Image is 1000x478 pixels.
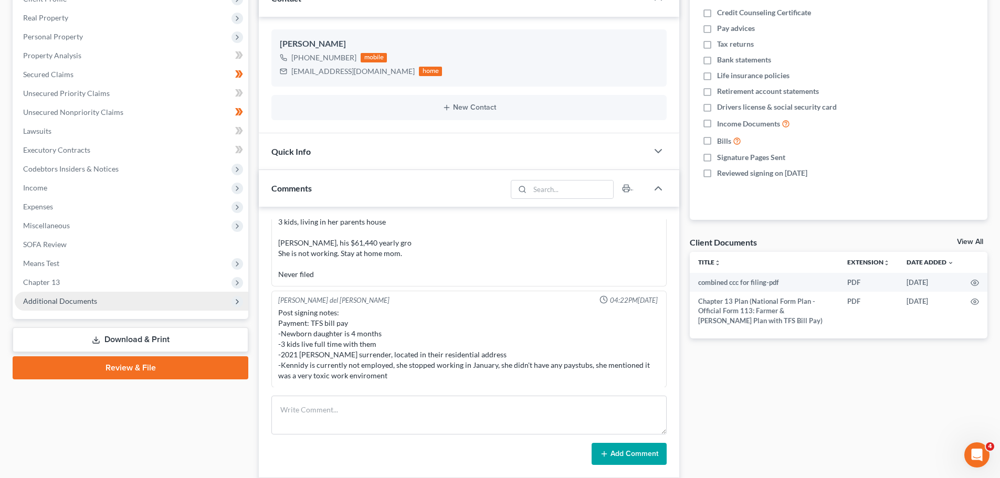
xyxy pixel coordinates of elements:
div: Post signing notes: Payment: TFS bill pay -Newborn daughter is 4 months -3 kids live full time wi... [278,307,660,381]
a: Lawsuits [15,122,248,141]
span: Secured Claims [23,70,73,79]
span: 04:22PM[DATE] [610,295,658,305]
span: Executory Contracts [23,145,90,154]
a: Unsecured Nonpriority Claims [15,103,248,122]
span: Quick Info [271,146,311,156]
span: Bills [717,136,731,146]
a: View All [957,238,983,246]
span: Additional Documents [23,296,97,305]
td: [DATE] [898,292,962,330]
a: Property Analysis [15,46,248,65]
span: Drivers license & social security card [717,102,837,112]
span: Reviewed signing on [DATE] [717,168,807,178]
a: Review & File [13,356,248,379]
span: Signature Pages Sent [717,152,785,163]
span: Comments [271,183,312,193]
span: Miscellaneous [23,221,70,230]
a: Executory Contracts [15,141,248,160]
a: SOFA Review [15,235,248,254]
span: Life insurance policies [717,70,790,81]
i: expand_more [948,260,954,266]
a: Secured Claims [15,65,248,84]
a: Extensionunfold_more [847,258,890,266]
iframe: Intercom live chat [964,442,990,468]
i: unfold_more [714,260,721,266]
button: Add Comment [592,443,667,465]
td: Chapter 13 Plan (National Form Plan - Official Form 113: Farmer & [PERSON_NAME] Plan with TFS Bil... [690,292,839,330]
div: [PHONE_NUMBER] [291,52,356,63]
span: Expenses [23,202,53,211]
a: Date Added expand_more [907,258,954,266]
span: Unsecured Priority Claims [23,89,110,98]
td: PDF [839,292,898,330]
span: Unsecured Nonpriority Claims [23,108,123,116]
span: 4 [986,442,994,451]
span: Pay advices [717,23,755,34]
span: Retirement account statements [717,86,819,97]
a: Titleunfold_more [698,258,721,266]
span: Personal Property [23,32,83,41]
td: PDF [839,273,898,292]
a: Unsecured Priority Claims [15,84,248,103]
span: Codebtors Insiders & Notices [23,164,119,173]
div: [PERSON_NAME] [280,38,658,50]
span: Property Analysis [23,51,81,60]
span: Credit Counseling Certificate [717,7,811,18]
div: [EMAIL_ADDRESS][DOMAIN_NAME] [291,66,415,77]
td: [DATE] [898,273,962,292]
td: combined ccc for filing-pdf [690,273,839,292]
button: New Contact [280,103,658,112]
span: Income Documents [717,119,780,129]
div: [PERSON_NAME] del [PERSON_NAME] [278,295,390,305]
div: mobile [361,53,387,62]
span: Means Test [23,259,59,268]
span: Real Property [23,13,68,22]
span: Tax returns [717,39,754,49]
span: Bank statements [717,55,771,65]
span: Income [23,183,47,192]
div: home [419,67,442,76]
i: unfold_more [883,260,890,266]
input: Search... [530,180,614,198]
div: Client Documents [690,237,757,248]
a: Download & Print [13,327,248,352]
span: Lawsuits [23,126,51,135]
span: SOFA Review [23,240,67,249]
span: Chapter 13 [23,278,60,286]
